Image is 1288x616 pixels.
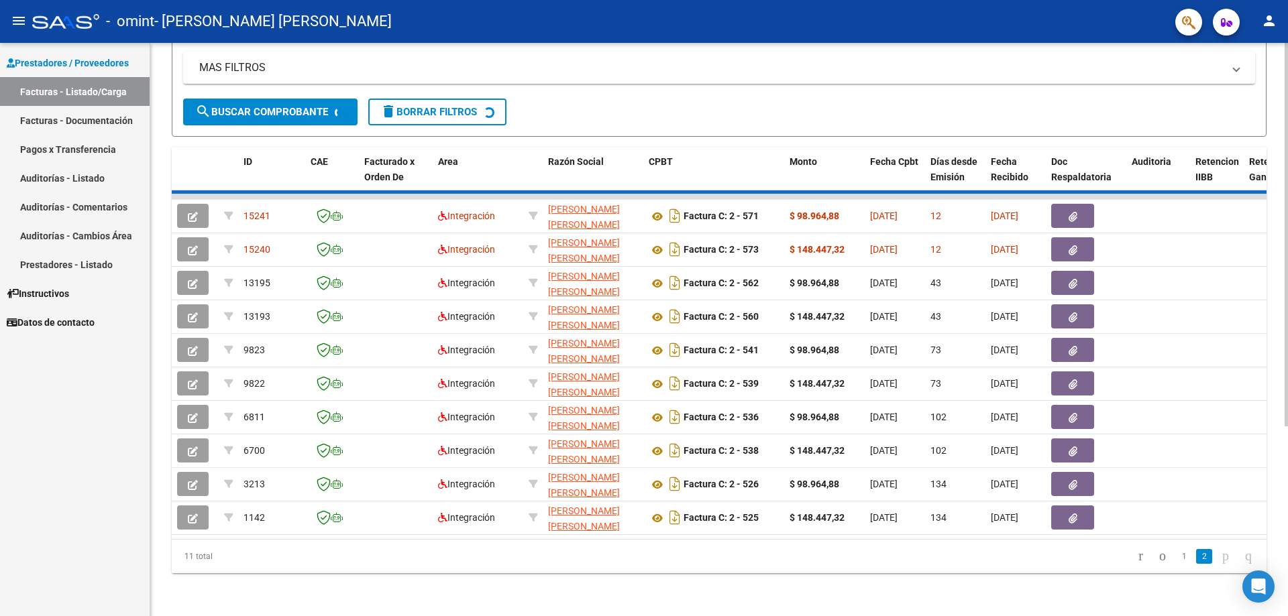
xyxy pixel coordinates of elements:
[7,286,69,301] span: Instructivos
[244,445,265,456] span: 6700
[244,479,265,489] span: 3213
[790,445,845,456] strong: $ 148.447,32
[548,403,638,431] div: 27290834762
[684,278,759,289] strong: Factura C: 2 - 562
[548,472,620,498] span: [PERSON_NAME] [PERSON_NAME]
[790,244,845,255] strong: $ 148.447,32
[548,302,638,330] div: 27290834762
[870,311,898,322] span: [DATE]
[790,412,839,422] strong: $ 98.964,88
[244,311,270,322] span: 13193
[106,7,154,36] span: - omint
[930,210,941,221] span: 12
[870,412,898,422] span: [DATE]
[930,479,947,489] span: 134
[930,311,941,322] span: 43
[991,311,1018,322] span: [DATE]
[666,205,684,227] i: Descargar documento
[548,503,638,532] div: 27290834762
[438,512,495,523] span: Integración
[930,445,947,456] span: 102
[870,345,898,355] span: [DATE]
[684,245,759,255] strong: Factura C: 2 - 573
[154,7,392,36] span: - [PERSON_NAME] [PERSON_NAME]
[870,210,898,221] span: [DATE]
[172,540,388,573] div: 11 total
[666,272,684,294] i: Descargar documento
[790,479,839,489] strong: $ 98.964,88
[1195,156,1239,182] span: Retencion IIBB
[870,479,898,489] span: [DATE]
[199,60,1223,75] mat-panel-title: MAS FILTROS
[870,445,898,456] span: [DATE]
[666,473,684,495] i: Descargar documento
[991,378,1018,389] span: [DATE]
[930,412,947,422] span: 102
[548,269,638,297] div: 27290834762
[666,440,684,461] i: Descargar documento
[244,278,270,288] span: 13195
[991,479,1018,489] span: [DATE]
[991,345,1018,355] span: [DATE]
[684,479,759,490] strong: Factura C: 2 - 526
[543,147,643,206] datatable-header-cell: Razón Social
[438,210,495,221] span: Integración
[870,378,898,389] span: [DATE]
[684,312,759,322] strong: Factura C: 2 - 560
[790,345,839,355] strong: $ 98.964,88
[548,237,620,263] span: [PERSON_NAME] [PERSON_NAME]
[548,436,638,465] div: 27290834762
[548,369,638,397] div: 27290834762
[195,103,211,119] mat-icon: search
[643,147,784,206] datatable-header-cell: CPBT
[991,445,1018,456] span: [DATE]
[684,345,759,356] strong: Factura C: 2 - 541
[666,239,684,260] i: Descargar documento
[790,210,839,221] strong: $ 98.964,88
[684,446,759,456] strong: Factura C: 2 - 538
[7,315,95,330] span: Datos de contacto
[548,336,638,364] div: 27290834762
[359,147,433,206] datatable-header-cell: Facturado x Orden De
[649,156,673,167] span: CPBT
[11,13,27,29] mat-icon: menu
[991,512,1018,523] span: [DATE]
[244,512,265,523] span: 1142
[784,147,865,206] datatable-header-cell: Monto
[991,244,1018,255] span: [DATE]
[666,339,684,361] i: Descargar documento
[991,278,1018,288] span: [DATE]
[183,99,358,125] button: Buscar Comprobante
[790,278,839,288] strong: $ 98.964,88
[1046,147,1126,206] datatable-header-cell: Doc Respaldatoria
[238,147,305,206] datatable-header-cell: ID
[244,412,265,422] span: 6811
[790,311,845,322] strong: $ 148.447,32
[548,470,638,498] div: 27290834762
[930,378,941,389] span: 73
[790,512,845,523] strong: $ 148.447,32
[183,52,1255,84] mat-expansion-panel-header: MAS FILTROS
[244,345,265,355] span: 9823
[548,156,604,167] span: Razón Social
[548,204,620,230] span: [PERSON_NAME] [PERSON_NAME]
[438,412,495,422] span: Integración
[548,405,620,431] span: [PERSON_NAME] [PERSON_NAME]
[438,479,495,489] span: Integración
[666,507,684,528] i: Descargar documento
[548,338,620,364] span: [PERSON_NAME] [PERSON_NAME]
[991,156,1028,182] span: Fecha Recibido
[548,505,620,532] span: [PERSON_NAME] [PERSON_NAME]
[438,244,495,255] span: Integración
[1126,147,1190,206] datatable-header-cell: Auditoria
[380,103,396,119] mat-icon: delete
[870,512,898,523] span: [DATE]
[438,311,495,322] span: Integración
[684,379,759,389] strong: Factura C: 2 - 539
[244,210,270,221] span: 15241
[870,156,918,167] span: Fecha Cpbt
[438,278,495,288] span: Integración
[684,211,759,222] strong: Factura C: 2 - 571
[244,156,252,167] span: ID
[870,244,898,255] span: [DATE]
